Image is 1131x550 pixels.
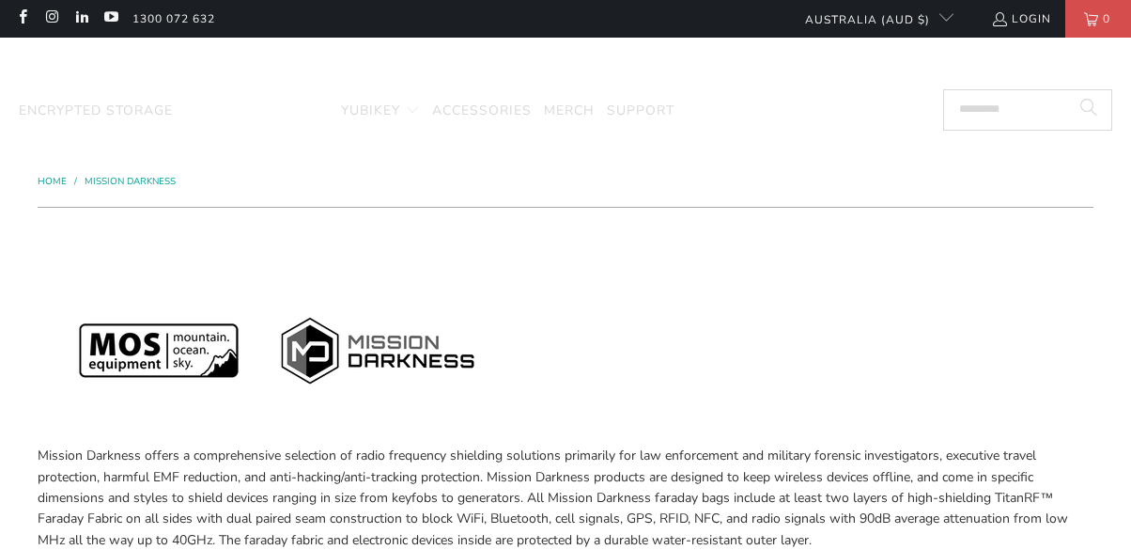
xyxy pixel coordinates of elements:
[102,11,118,26] a: Trust Panda Australia on YouTube
[341,102,400,119] span: YubiKey
[38,510,1068,548] span: radio signals with 90dB average attenuation from low MHz all the way up to 40GHz
[607,102,674,119] span: Support
[470,47,662,86] img: Trust Panda Australia
[19,89,674,134] nav: Translation missing: en.navigation.header.main_nav
[185,102,329,119] span: Mission Darkness
[544,89,595,134] a: Merch
[185,89,329,134] a: Mission Darkness
[432,102,532,119] span: Accessories
[432,89,532,134] a: Accessories
[341,89,420,134] summary: YubiKey
[14,11,30,26] a: Trust Panda Australia on Facebook
[74,175,77,188] span: /
[943,89,1112,131] input: Search...
[43,11,59,26] a: Trust Panda Australia on Instagram
[73,11,89,26] a: Trust Panda Australia on LinkedIn
[19,102,173,119] span: Encrypted Storage
[132,8,215,29] a: 1300 072 632
[991,8,1051,29] a: Login
[607,89,674,134] a: Support
[38,175,70,188] a: Home
[19,89,173,134] a: Encrypted Storage
[38,175,67,188] span: Home
[1065,89,1112,131] button: Search
[85,175,176,188] a: Mission Darkness
[544,102,595,119] span: Merch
